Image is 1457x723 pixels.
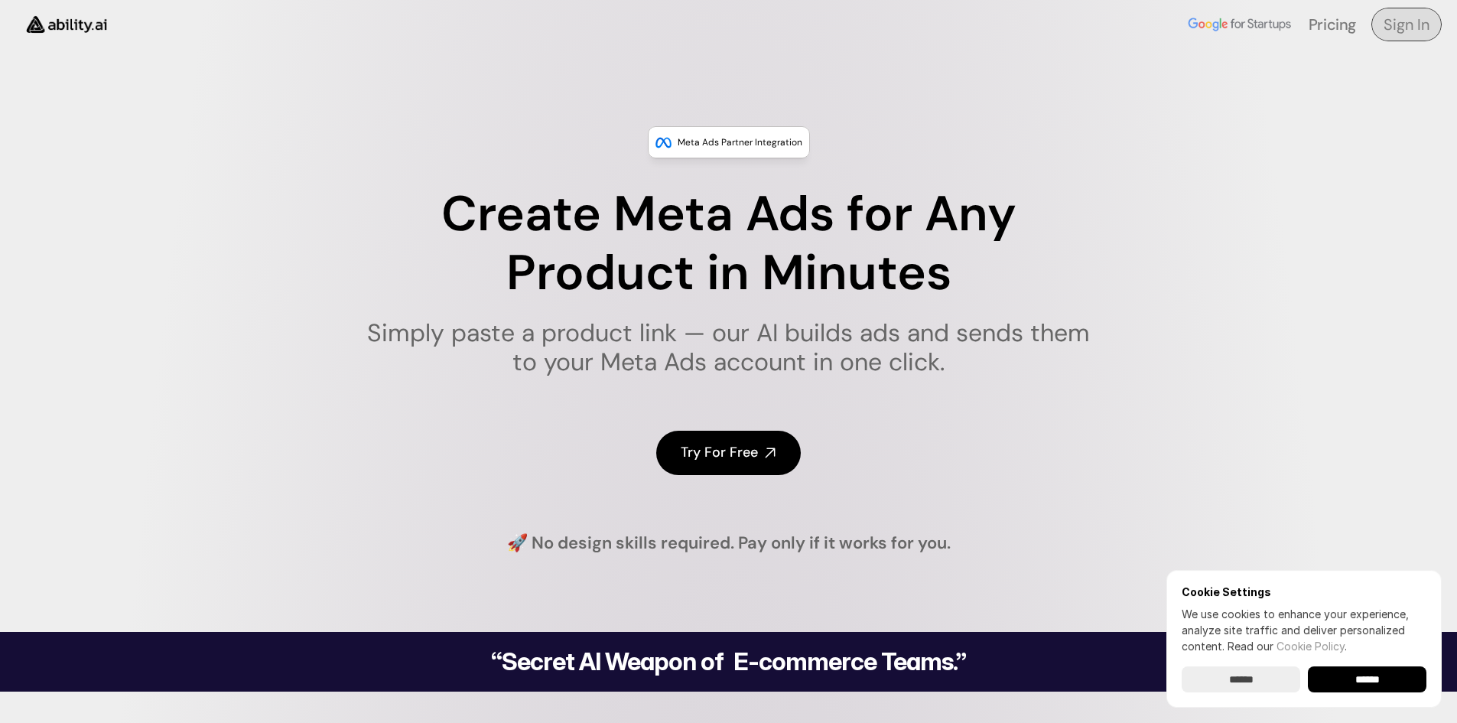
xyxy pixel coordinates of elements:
a: Cookie Policy [1277,640,1345,653]
a: Pricing [1309,15,1356,34]
h4: 🚀 No design skills required. Pay only if it works for you. [507,532,951,555]
p: Meta Ads Partner Integration [678,135,802,150]
h6: Cookie Settings [1182,585,1426,598]
a: Try For Free [656,431,801,474]
h2: “Secret AI Weapon of E-commerce Teams.” [452,650,1006,674]
a: Sign In [1371,8,1442,41]
h1: Simply paste a product link — our AI builds ads and sends them to your Meta Ads account in one cl... [357,318,1100,377]
h4: Sign In [1384,14,1429,35]
p: We use cookies to enhance your experience, analyze site traffic and deliver personalized content. [1182,606,1426,654]
h4: Try For Free [681,443,758,462]
h1: Create Meta Ads for Any Product in Minutes [357,185,1100,303]
span: Read our . [1228,640,1347,653]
